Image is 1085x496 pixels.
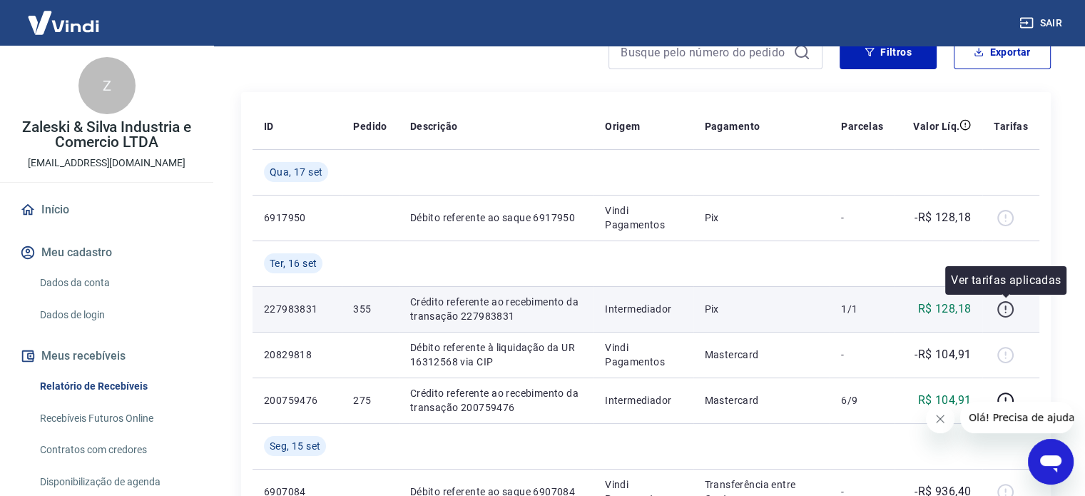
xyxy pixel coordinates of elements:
p: 6/9 [841,393,883,408]
a: Dados de login [34,300,196,330]
iframe: Mensagem da empresa [960,402,1074,433]
span: Olá! Precisa de ajuda? [9,10,120,21]
p: Mastercard [705,348,819,362]
button: Exportar [954,35,1051,69]
p: Débito referente à liquidação da UR 16312568 via CIP [410,340,582,369]
p: 200759476 [264,393,330,408]
p: 355 [353,302,387,316]
button: Sair [1017,10,1068,36]
button: Filtros [840,35,937,69]
a: Contratos com credores [34,435,196,465]
p: R$ 104,91 [918,392,972,409]
p: ID [264,119,274,133]
p: Pix [705,211,819,225]
p: 1/1 [841,302,883,316]
span: Ter, 16 set [270,256,317,270]
p: Descrição [410,119,458,133]
p: -R$ 104,91 [915,346,971,363]
p: Ver tarifas aplicadas [951,272,1061,289]
p: Valor Líq. [913,119,959,133]
p: 6917950 [264,211,330,225]
input: Busque pelo número do pedido [621,41,788,63]
p: Débito referente ao saque 6917950 [410,211,582,225]
p: Pix [705,302,819,316]
p: Mastercard [705,393,819,408]
a: Recebíveis Futuros Online [34,404,196,433]
p: Vindi Pagamentos [605,203,681,232]
img: Vindi [17,1,110,44]
p: 227983831 [264,302,330,316]
p: Pagamento [705,119,760,133]
p: Crédito referente ao recebimento da transação 200759476 [410,386,582,415]
p: Intermediador [605,302,681,316]
p: Tarifas [994,119,1028,133]
a: Relatório de Recebíveis [34,372,196,401]
p: 275 [353,393,387,408]
span: Qua, 17 set [270,165,322,179]
p: - [841,211,883,225]
p: Vindi Pagamentos [605,340,681,369]
iframe: Botão para abrir a janela de mensagens [1028,439,1074,485]
button: Meus recebíveis [17,340,196,372]
div: Z [78,57,136,114]
iframe: Fechar mensagem [926,405,954,433]
p: 20829818 [264,348,330,362]
a: Dados da conta [34,268,196,298]
a: Início [17,194,196,226]
p: Intermediador [605,393,681,408]
p: Pedido [353,119,387,133]
p: Zaleski & Silva Industria e Comercio LTDA [11,120,202,150]
p: R$ 128,18 [918,300,972,318]
p: Parcelas [841,119,883,133]
p: Crédito referente ao recebimento da transação 227983831 [410,295,582,323]
p: -R$ 128,18 [915,209,971,226]
button: Meu cadastro [17,237,196,268]
p: [EMAIL_ADDRESS][DOMAIN_NAME] [28,156,185,171]
p: Origem [605,119,640,133]
span: Seg, 15 set [270,439,320,453]
p: - [841,348,883,362]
